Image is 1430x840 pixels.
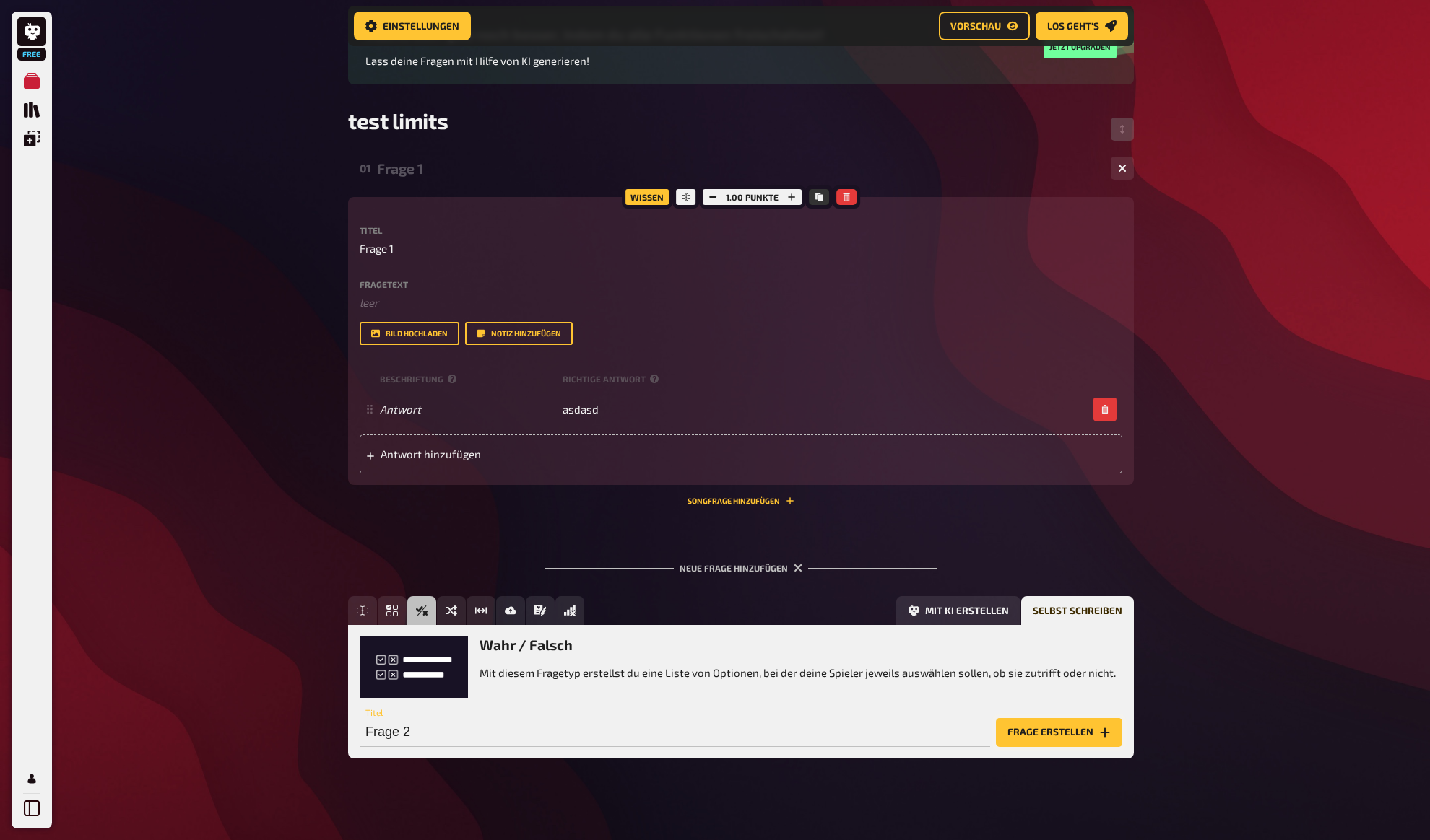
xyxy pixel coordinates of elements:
[622,185,672,209] div: Wissen
[407,596,436,625] button: Wahr / Falsch
[380,373,557,385] small: Beschriftung
[563,373,663,385] small: Richtige Antwort
[354,12,471,40] a: Einstellungen
[496,596,525,625] button: Bild-Antwort
[563,403,599,416] span: asdasd
[360,718,990,747] input: Titel
[365,54,589,67] span: Lass deine Fragen mit Hilfe von KI generieren!
[348,596,377,625] button: Freitext Eingabe
[360,322,459,345] button: Bild hochladen
[467,596,495,625] button: Schätzfrage
[809,189,829,205] button: Kopieren
[17,124,46,153] a: Einblendungen
[896,596,1020,625] button: Mit KI erstellen
[360,240,394,257] span: Frage 1
[1021,596,1134,625] button: Selbst schreiben
[19,50,45,58] span: Free
[526,596,555,625] button: Prosa (Langtext)
[378,596,407,625] button: Einfachauswahl
[377,160,1099,177] div: Frage 1
[1111,118,1134,141] button: Reihenfolge anpassen
[380,403,421,416] i: Antwort
[996,718,1122,747] button: Frage erstellen
[699,185,805,209] div: 1.00 Punkte
[348,108,448,134] span: test limits
[1036,12,1128,40] a: Los geht's
[437,596,466,625] button: Sortierfrage
[480,636,1116,653] h3: Wahr / Falsch
[17,66,46,95] a: Meine Quizze
[465,322,573,345] button: Notiz hinzufügen
[17,95,46,124] a: Quiz Sammlung
[1047,21,1099,31] span: Los geht's
[360,226,1122,235] label: Titel
[545,540,937,585] div: Neue Frage hinzufügen
[688,496,794,505] button: Songfrage hinzufügen
[1044,35,1117,58] button: Jetzt upgraden
[950,21,1001,31] span: Vorschau
[480,665,1116,681] p: Mit diesem Fragetyp erstellst du eine Liste von Optionen, bei der deine Spieler jeweils auswählen...
[381,447,605,460] span: Antwort hinzufügen
[555,596,584,625] button: Offline Frage
[17,764,46,793] a: Mein Konto
[360,280,1122,289] label: Fragetext
[360,162,371,175] div: 01
[939,12,1030,40] a: Vorschau
[383,21,459,31] span: Einstellungen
